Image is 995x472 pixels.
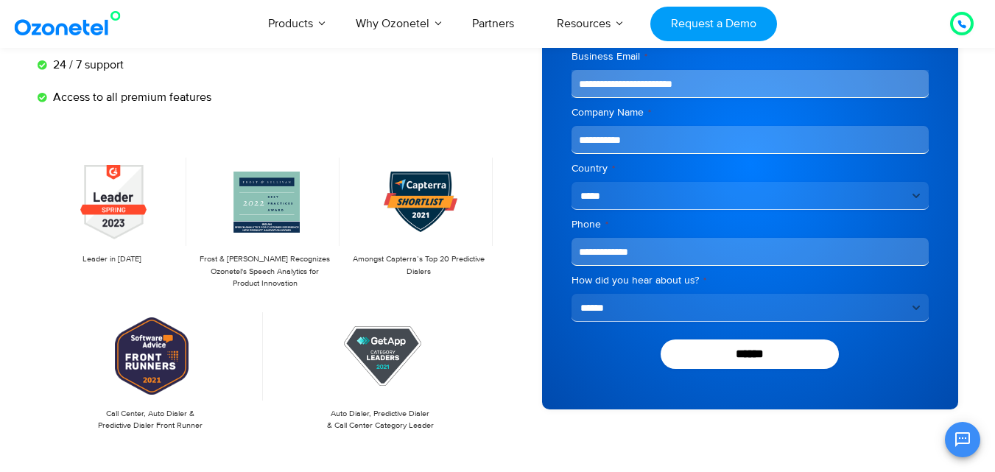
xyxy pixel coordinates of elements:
[45,253,179,266] p: Leader in [DATE]
[572,273,929,288] label: How did you hear about us?
[45,408,256,432] p: Call Center, Auto Dialer & Predictive Dialer Front Runner
[572,49,929,64] label: Business Email
[198,253,332,290] p: Frost & [PERSON_NAME] Recognizes Ozonetel's Speech Analytics for Product Innovation
[650,7,776,41] a: Request a Demo
[572,105,929,120] label: Company Name
[572,161,929,176] label: Country
[572,217,929,232] label: Phone
[49,56,124,74] span: 24 / 7 support
[945,422,980,457] button: Open chat
[49,88,211,106] span: Access to all premium features
[275,408,486,432] p: Auto Dialer, Predictive Dialer & Call Center Category Leader
[351,253,485,278] p: Amongst Capterra’s Top 20 Predictive Dialers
